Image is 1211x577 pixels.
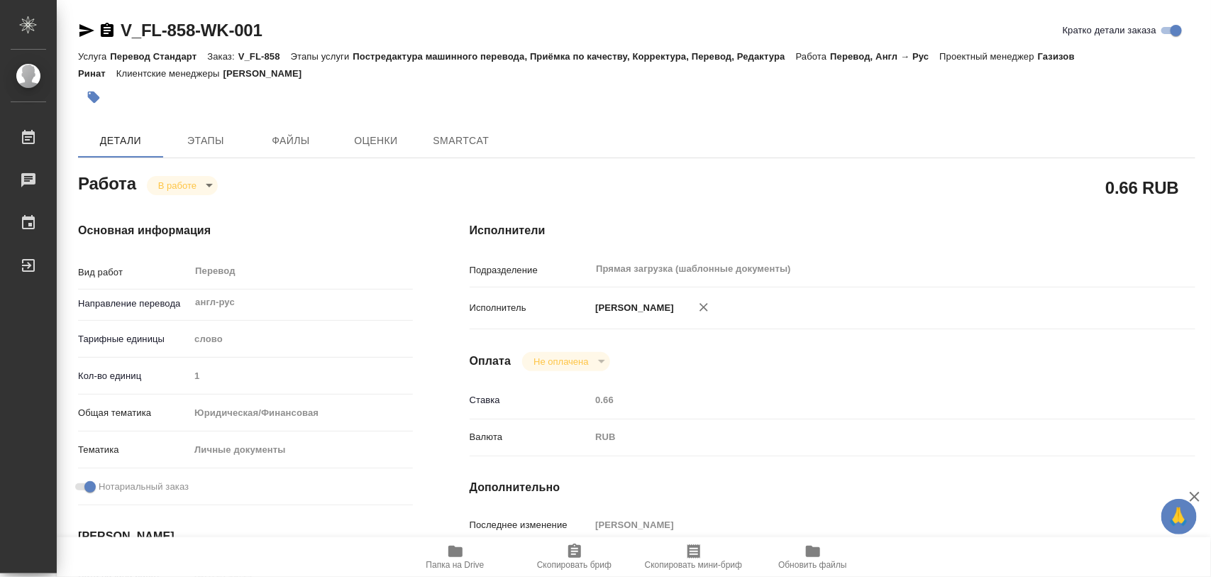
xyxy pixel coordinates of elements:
[470,301,591,315] p: Исполнитель
[939,51,1037,62] p: Проектный менеджер
[189,438,412,462] div: Личные документы
[78,406,189,420] p: Общая тематика
[470,263,591,277] p: Подразделение
[154,180,201,192] button: В работе
[78,443,189,457] p: Тематика
[1161,499,1197,534] button: 🙏
[257,132,325,150] span: Файлы
[121,21,262,40] a: V_FL-858-WK-001
[470,393,591,407] p: Ставка
[470,479,1195,496] h4: Дополнительно
[147,176,218,195] div: В работе
[99,22,116,39] button: Скопировать ссылку
[207,51,238,62] p: Заказ:
[78,265,189,280] p: Вид работ
[1063,23,1156,38] span: Кратко детали заказа
[1105,175,1179,199] h2: 0.66 RUB
[522,352,609,371] div: В работе
[830,51,939,62] p: Перевод, Англ → Рус
[189,327,412,351] div: слово
[78,369,189,383] p: Кол-во единиц
[796,51,831,62] p: Работа
[189,401,412,425] div: Юридическая/Финансовая
[342,132,410,150] span: Оценки
[110,51,207,62] p: Перевод Стандарт
[688,292,719,323] button: Удалить исполнителя
[238,51,291,62] p: V_FL-858
[1167,502,1191,532] span: 🙏
[426,560,485,570] span: Папка на Drive
[634,537,753,577] button: Скопировать мини-бриф
[78,297,189,311] p: Направление перевода
[590,425,1134,449] div: RUB
[353,51,795,62] p: Постредактура машинного перевода, Приёмка по качеству, Корректура, Перевод, Редактура
[78,222,413,239] h4: Основная информация
[427,132,495,150] span: SmartCat
[78,82,109,113] button: Добавить тэг
[78,332,189,346] p: Тарифные единицы
[537,560,612,570] span: Скопировать бриф
[116,68,223,79] p: Клиентские менеджеры
[590,390,1134,410] input: Пустое поле
[590,301,674,315] p: [PERSON_NAME]
[778,560,847,570] span: Обновить файлы
[78,22,95,39] button: Скопировать ссылку для ЯМессенджера
[172,132,240,150] span: Этапы
[291,51,353,62] p: Этапы услуги
[78,528,413,545] h4: [PERSON_NAME]
[223,68,313,79] p: [PERSON_NAME]
[529,356,592,368] button: Не оплачена
[396,537,515,577] button: Папка на Drive
[470,353,512,370] h4: Оплата
[753,537,873,577] button: Обновить файлы
[515,537,634,577] button: Скопировать бриф
[590,515,1134,535] input: Пустое поле
[99,480,189,494] span: Нотариальный заказ
[470,222,1195,239] h4: Исполнители
[78,51,110,62] p: Услуга
[87,132,155,150] span: Детали
[645,560,742,570] span: Скопировать мини-бриф
[189,366,412,386] input: Пустое поле
[470,518,591,532] p: Последнее изменение
[470,430,591,444] p: Валюта
[78,170,136,195] h2: Работа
